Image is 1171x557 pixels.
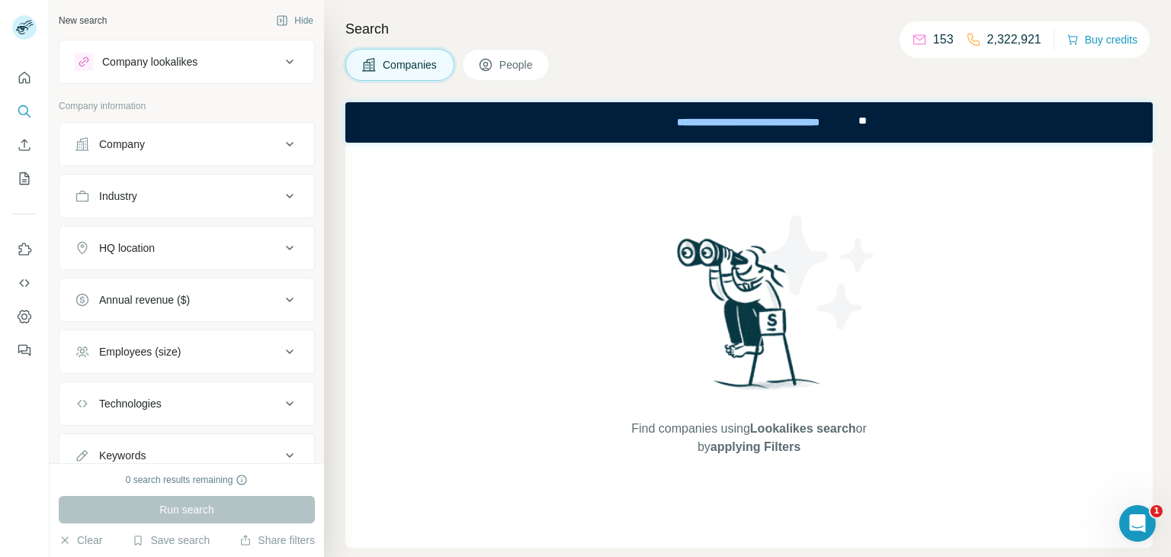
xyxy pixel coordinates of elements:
div: Technologies [99,396,162,411]
button: Keywords [59,437,314,474]
button: Save search [132,533,210,548]
button: Enrich CSV [12,131,37,159]
button: Industry [59,178,314,214]
button: Technologies [59,385,314,422]
button: Buy credits [1067,29,1137,50]
button: Annual revenue ($) [59,282,314,318]
iframe: Intercom live chat [1119,505,1156,542]
div: HQ location [99,240,155,256]
div: Company lookalikes [102,54,197,69]
img: Surfe Illustration - Woman searching with binoculars [670,234,829,404]
button: Hide [265,9,324,32]
p: 153 [933,31,954,49]
img: Surfe Illustration - Stars [749,204,887,341]
button: Feedback [12,336,37,364]
button: Share filters [239,533,315,548]
div: Keywords [99,448,146,463]
button: Use Surfe on LinkedIn [12,236,37,263]
span: Companies [383,57,438,72]
span: applying Filters [711,440,800,453]
button: Company [59,126,314,163]
span: Find companies using or by [627,420,871,456]
div: Employees (size) [99,344,181,359]
div: Industry [99,188,137,204]
h4: Search [345,18,1153,40]
iframe: Banner [345,102,1153,143]
button: HQ location [59,230,314,266]
p: Company information [59,99,315,113]
span: 1 [1150,505,1163,517]
button: Company lookalikes [59,43,314,80]
button: Dashboard [12,303,37,330]
button: Employees (size) [59,333,314,370]
span: Lookalikes search [750,422,856,435]
div: New search [59,14,107,27]
div: Company [99,137,145,152]
button: Use Surfe API [12,269,37,297]
p: 2,322,921 [987,31,1041,49]
button: Quick start [12,64,37,92]
div: Annual revenue ($) [99,292,190,307]
button: Clear [59,533,102,548]
button: Search [12,98,37,125]
button: My lists [12,165,37,192]
span: People [499,57,534,72]
div: 0 search results remaining [126,473,249,487]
